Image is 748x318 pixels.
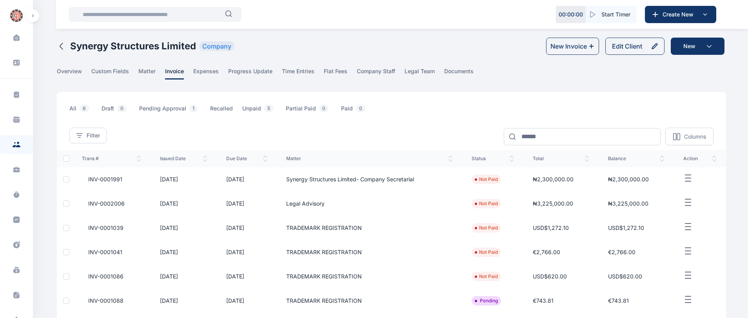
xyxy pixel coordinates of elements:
[217,192,277,216] td: [DATE]
[405,67,435,79] span: legal team
[683,155,717,162] span: action
[444,67,474,79] span: documents
[226,155,267,162] span: Due Date
[533,155,589,162] span: total
[324,67,357,79] a: flat fees
[82,248,122,256] span: INV-0001041
[475,249,498,255] li: Not Paid
[319,105,329,112] span: 0
[151,240,217,264] td: [DATE]
[69,105,92,117] span: All
[160,155,207,162] span: issued date
[612,42,642,51] div: Edit Client
[282,67,314,79] span: time entries
[533,273,567,280] span: USD$620.00
[608,273,642,280] span: USD$620.00
[684,133,706,141] p: Columns
[82,200,141,208] a: INV-0002006
[659,11,700,18] span: Create New
[405,67,444,79] a: legal team
[193,67,219,79] span: expenses
[533,224,569,231] span: USD$1,272.10
[91,67,138,79] a: custom fields
[199,42,234,51] span: Company
[217,289,277,313] td: [DATE]
[357,67,395,79] span: company staff
[608,249,635,255] span: €2,766.00
[277,167,462,192] td: Synergy Structures Limited- Company Secretarial
[242,105,286,117] a: Unpaid5
[550,42,587,51] div: New Invoice
[608,176,649,182] span: ₦2,300,000.00
[341,105,378,117] a: Paid0
[117,105,127,112] span: 0
[82,224,123,232] span: INV-0001039
[286,105,341,117] a: Partial Paid0
[472,155,514,162] span: status
[217,240,277,264] td: [DATE]
[277,192,462,216] td: Legal Advisory
[189,105,198,112] span: 1
[586,6,637,23] button: Start Timer
[559,11,583,18] p: 00 : 00 : 00
[87,132,100,139] span: Filter
[82,200,125,208] span: INV-0002006
[444,67,483,79] a: documents
[193,67,228,79] a: expenses
[210,105,242,117] a: Recalled
[70,40,196,52] h1: Synergy Structures Limited
[286,105,332,117] span: Partial Paid
[57,67,91,79] a: overview
[645,6,716,23] button: Create New
[665,128,714,145] button: Columns
[608,224,644,231] span: USD$1,272.10
[82,297,123,305] span: INV-0001088
[217,216,277,240] td: [DATE]
[671,38,724,55] button: New
[151,289,217,313] td: [DATE]
[151,264,217,289] td: [DATE]
[242,105,276,117] span: Unpaid
[341,105,369,117] span: Paid
[102,105,130,117] span: Draft
[151,192,217,216] td: [DATE]
[533,200,573,207] span: ₦3,225,000.00
[139,105,201,117] span: Pending Approval
[82,224,141,232] a: INV-0001039
[277,216,462,240] td: TRADEMARK REGISTRATION
[82,175,141,183] a: INV-0001991
[228,67,282,79] a: progress update
[69,105,102,117] a: All6
[264,105,273,112] span: 5
[357,67,405,79] a: company staff
[286,155,453,162] span: Matter
[139,105,210,117] a: Pending Approval1
[475,176,498,182] li: Not Paid
[69,128,107,143] button: Filter
[138,67,165,79] a: matter
[608,297,629,304] span: €743.81
[217,264,277,289] td: [DATE]
[475,298,498,304] li: Pending
[151,216,217,240] td: [DATE]
[91,67,129,79] span: custom fields
[356,105,365,112] span: 0
[277,289,462,313] td: TRADEMARK REGISTRATION
[57,67,82,79] span: overview
[82,248,141,256] a: INV-0001041
[228,67,272,79] span: progress update
[82,273,141,280] a: INV-0001086
[210,105,233,117] span: Recalled
[475,225,498,231] li: Not Paid
[217,167,277,192] td: [DATE]
[277,240,462,264] td: TRADEMARK REGISTRATION
[82,175,122,183] span: INV-0001991
[475,273,498,280] li: Not Paid
[277,264,462,289] td: TRADEMARK REGISTRATION
[475,201,498,207] li: Not Paid
[601,11,630,18] span: Start Timer
[102,105,139,117] a: Draft0
[138,67,156,79] span: matter
[608,155,664,162] span: balance
[82,297,141,305] a: INV-0001088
